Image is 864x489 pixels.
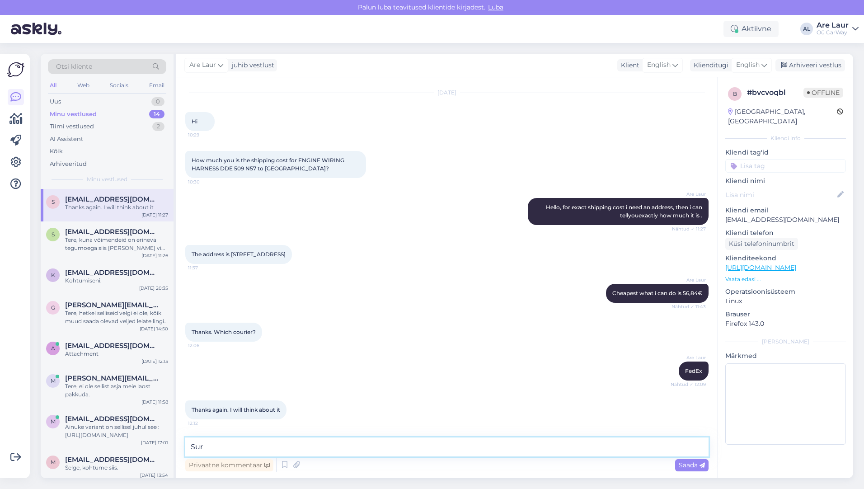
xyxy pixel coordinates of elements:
div: Kohtumiseni. [65,277,168,285]
span: Hi [192,118,197,125]
div: [PERSON_NAME] [725,338,846,346]
span: g [51,304,55,311]
div: All [48,80,58,91]
div: Küsi telefoninumbrit [725,238,798,250]
div: Are Laur [817,22,849,29]
span: m [51,377,56,384]
div: Thanks again. I will think about it [65,203,168,212]
div: Klient [617,61,639,70]
div: [DATE] 12:13 [141,358,168,365]
span: Thanks. Which courier? [192,329,256,335]
div: Minu vestlused [50,110,97,119]
p: Kliendi telefon [725,228,846,238]
div: [DATE] 11:58 [141,399,168,405]
div: Klienditugi [690,61,728,70]
div: Attachment [65,350,168,358]
span: Are Laur [672,277,706,283]
span: s [52,231,55,238]
span: Nähtud ✓ 11:27 [672,226,706,232]
div: Aktiivne [723,21,779,37]
span: Nähtud ✓ 11:43 [671,303,706,310]
div: 0 [151,97,164,106]
p: Operatsioonisüsteem [725,287,846,296]
span: kaarel.remmik.002@mail.ee [65,268,159,277]
span: Are Laur [672,354,706,361]
div: Socials [108,80,130,91]
div: AL [800,23,813,35]
span: A [51,345,55,352]
p: [EMAIL_ADDRESS][DOMAIN_NAME] [725,215,846,225]
div: Email [147,80,166,91]
span: 12:06 [188,342,222,349]
span: k [51,272,55,278]
p: Vaata edasi ... [725,275,846,283]
span: maria.sultanova@gmail.com [65,374,159,382]
p: Brauser [725,310,846,319]
p: Märkmed [725,351,846,361]
p: Kliendi nimi [725,176,846,186]
div: [GEOGRAPHIC_DATA], [GEOGRAPHIC_DATA] [728,107,837,126]
div: Kliendi info [725,134,846,142]
p: Kliendi email [725,206,846,215]
span: Luba [485,3,506,11]
div: Tiimi vestlused [50,122,94,131]
span: Hello, for exact shipping cost i need an address, then i can tellyouexactly how much it is . [546,204,704,219]
a: [URL][DOMAIN_NAME] [725,263,796,272]
span: Are Laur [189,60,216,70]
span: Mac.ojasmaa@gmail.com [65,456,159,464]
span: Nähtud ✓ 12:09 [671,381,706,388]
span: Thanks again. I will think about it [192,406,280,413]
div: Arhiveeritud [50,160,87,169]
p: Firefox 143.0 [725,319,846,329]
span: M [51,459,56,465]
span: FedEx [685,367,702,374]
a: Are LaurOü CarWay [817,22,859,36]
div: Privaatne kommentaar [185,459,273,471]
span: English [647,60,671,70]
span: Minu vestlused [87,175,127,183]
div: Uus [50,97,61,106]
div: # bvcvoqbl [747,87,803,98]
div: Tere, kuna võimendeid on erineva tegumoega siis [PERSON_NAME] vin koodi või reg. numbrita on [PER... [65,236,168,252]
span: Are Laur [672,191,706,197]
div: [DATE] 11:26 [141,252,168,259]
div: Ainuke variant on sellisel juhul see : [URL][DOMAIN_NAME] [65,423,168,439]
span: 10:29 [188,132,222,138]
span: s [52,198,55,205]
p: Kliendi tag'id [725,148,846,157]
span: Saada [679,461,705,469]
div: AI Assistent [50,135,83,144]
div: [DATE] 11:27 [141,212,168,218]
span: 11:37 [188,264,222,271]
span: gert.veitmaa@gmail.com [65,301,159,309]
span: stenkinst9@gmail.com [65,228,159,236]
span: 10:30 [188,179,222,185]
img: Askly Logo [7,61,24,78]
div: Web [75,80,91,91]
input: Lisa nimi [726,190,836,200]
span: b [733,90,737,97]
div: [DATE] [185,89,709,97]
div: [DATE] 14:50 [140,325,168,332]
p: Linux [725,296,846,306]
div: [DATE] 13:54 [140,472,168,479]
div: juhib vestlust [228,61,274,70]
span: mmventsel@gmail.com [65,415,159,423]
span: m [51,418,56,425]
div: Selge, kohtume siis. [65,464,168,472]
span: samoiu@hotmail.com [65,195,159,203]
div: 2 [152,122,164,131]
span: How much you is the shipping cost for ENGINE WIRING HARNESS DDE 509 N57 to [GEOGRAPHIC_DATA]? [192,157,346,172]
span: The address is [STREET_ADDRESS] [192,251,286,258]
input: Lisa tag [725,159,846,173]
div: Tere, ei ole sellist asja meie laost pakkuda. [65,382,168,399]
p: Klienditeekond [725,254,846,263]
span: Offline [803,88,843,98]
div: Tere, hetkel selliseid velgi ei ole, kõik muud saada olevad veljed leiate lingilt : [URL][DOMAIN_... [65,309,168,325]
div: Oü CarWay [817,29,849,36]
span: English [736,60,760,70]
textarea: Sur [185,437,709,456]
div: [DATE] 20:35 [139,285,168,292]
div: 14 [149,110,164,119]
span: 12:12 [188,420,222,427]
